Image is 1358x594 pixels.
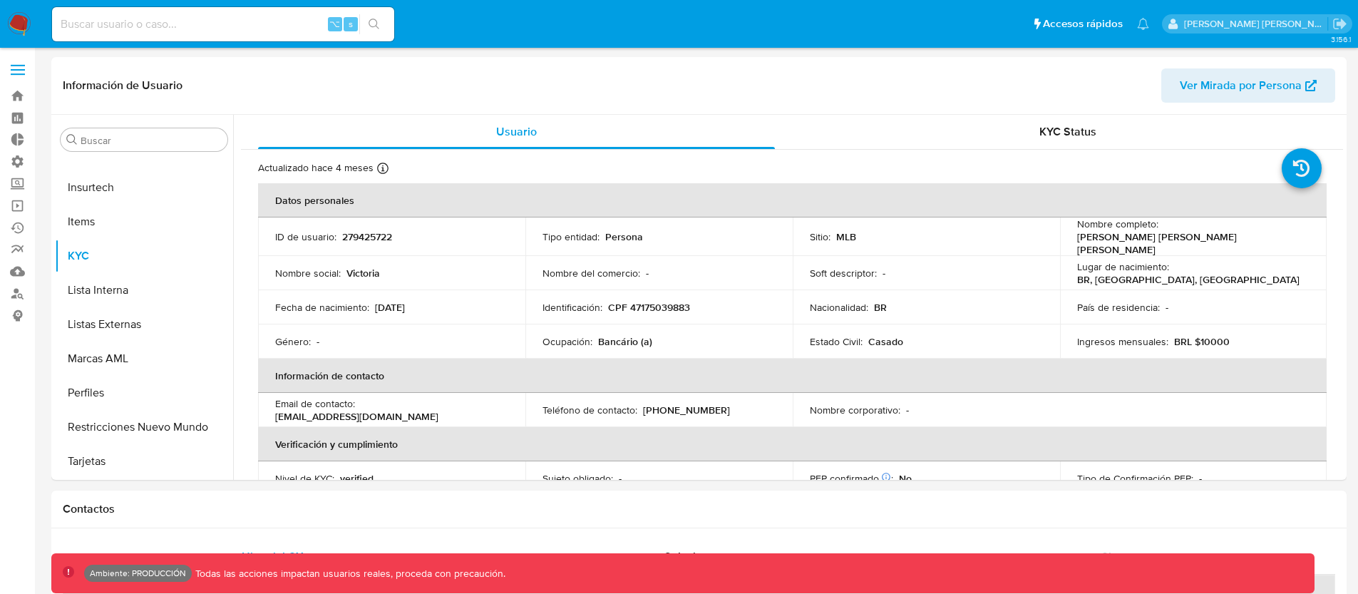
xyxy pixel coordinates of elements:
[329,17,340,31] span: ⌥
[1199,472,1202,485] p: -
[1077,230,1305,256] p: [PERSON_NAME] [PERSON_NAME] [PERSON_NAME]
[1166,301,1168,314] p: -
[275,267,341,280] p: Nombre social :
[496,123,537,140] span: Usuario
[192,567,505,580] p: Todas las acciones impactan usuarios reales, proceda con precaución.
[1077,335,1168,348] p: Ingresos mensuales :
[63,78,182,93] h1: Información de Usuario
[664,548,721,565] span: Soluciones
[275,410,438,423] p: [EMAIL_ADDRESS][DOMAIN_NAME]
[55,376,233,410] button: Perfiles
[55,342,233,376] button: Marcas AML
[55,170,233,205] button: Insurtech
[874,301,887,314] p: BR
[810,335,863,348] p: Estado Civil :
[1077,301,1160,314] p: País de residencia :
[542,472,613,485] p: Sujeto obligado :
[66,134,78,145] button: Buscar
[375,301,405,314] p: [DATE]
[810,472,893,485] p: PEP confirmado :
[608,301,690,314] p: CPF 47175039883
[868,335,903,348] p: Casado
[1184,17,1328,31] p: victor.david@mercadolibre.com.co
[1077,273,1300,286] p: BR, [GEOGRAPHIC_DATA], [GEOGRAPHIC_DATA]
[1077,472,1193,485] p: Tipo de Confirmación PEP :
[275,301,369,314] p: Fecha de nacimiento :
[342,230,392,243] p: 279425722
[1077,260,1169,273] p: Lugar de nacimiento :
[619,472,622,485] p: -
[1043,16,1123,31] span: Accesos rápidos
[275,397,355,410] p: Email de contacto :
[810,267,877,280] p: Soft descriptor :
[1332,16,1347,31] a: Salir
[349,17,353,31] span: s
[810,404,900,416] p: Nombre corporativo :
[52,15,394,34] input: Buscar usuario o caso...
[542,230,600,243] p: Tipo entidad :
[275,230,336,243] p: ID de usuario :
[646,267,649,280] p: -
[542,267,640,280] p: Nombre del comercio :
[258,359,1327,393] th: Información de contacto
[810,230,830,243] p: Sitio :
[317,335,319,348] p: -
[258,183,1327,217] th: Datos personales
[55,239,233,273] button: KYC
[55,410,233,444] button: Restricciones Nuevo Mundo
[810,301,868,314] p: Nacionalidad :
[1077,217,1158,230] p: Nombre completo :
[1161,68,1335,103] button: Ver Mirada por Persona
[1137,18,1149,30] a: Notificaciones
[899,472,912,485] p: No
[906,404,909,416] p: -
[90,570,186,576] p: Ambiente: PRODUCCIÓN
[542,404,637,416] p: Teléfono de contacto :
[605,230,643,243] p: Persona
[258,427,1327,461] th: Verificación y cumplimiento
[242,548,304,565] span: Historial CX
[346,267,380,280] p: Victoria
[1039,123,1096,140] span: KYC Status
[359,14,389,34] button: search-icon
[55,205,233,239] button: Items
[55,307,233,342] button: Listas Externas
[340,472,374,485] p: verified
[55,444,233,478] button: Tarjetas
[55,273,233,307] button: Lista Interna
[63,502,1335,516] h1: Contactos
[81,134,222,147] input: Buscar
[1174,335,1230,348] p: BRL $10000
[1101,548,1125,565] span: Chat
[883,267,885,280] p: -
[1180,68,1302,103] span: Ver Mirada por Persona
[542,301,602,314] p: Identificación :
[258,161,374,175] p: Actualizado hace 4 meses
[275,335,311,348] p: Género :
[836,230,856,243] p: MLB
[542,335,592,348] p: Ocupación :
[643,404,730,416] p: [PHONE_NUMBER]
[275,472,334,485] p: Nivel de KYC :
[598,335,652,348] p: Bancário (a)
